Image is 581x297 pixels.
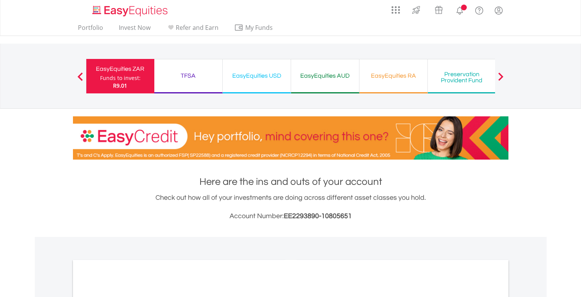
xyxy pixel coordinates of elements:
img: vouchers-v2.svg [432,4,445,16]
h3: Account Number: [73,211,508,222]
span: My Funds [234,23,284,33]
a: Notifications [450,2,469,17]
div: EasyEquities AUD [296,70,354,81]
h1: Here are the ins and outs of your account [73,175,508,189]
a: Vouchers [427,2,450,16]
button: Previous [73,76,88,84]
div: EasyEquities RA [364,70,423,81]
img: thrive-v2.svg [410,4,422,16]
span: Refer and Earn [176,23,218,32]
a: FAQ's and Support [469,2,489,17]
div: Preservation Provident Fund [432,71,491,83]
div: TFSA [159,70,218,81]
span: EE2293890-10805651 [284,212,352,220]
a: Refer and Earn [163,24,222,36]
a: Home page [89,2,171,17]
a: AppsGrid [387,2,405,14]
button: Next [493,76,508,84]
img: EasyEquities_Logo.png [91,5,171,17]
div: EasyEquities ZAR [91,64,150,74]
a: Invest Now [116,24,154,36]
a: Portfolio [75,24,106,36]
img: EasyCredit Promotion Banner [73,116,508,160]
img: grid-menu-icon.svg [392,6,400,14]
a: My Profile [489,2,508,19]
div: EasyEquities USD [227,70,286,81]
div: Check out how all of your investments are doing across different asset classes you hold. [73,193,508,222]
span: R9.01 [113,82,127,89]
div: Funds to invest: [100,74,141,82]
